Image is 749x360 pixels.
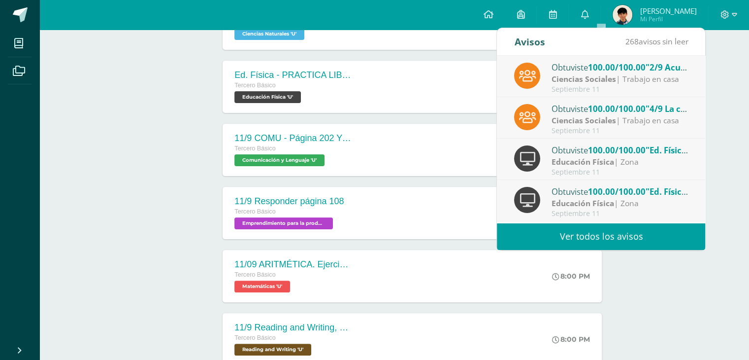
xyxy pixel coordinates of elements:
div: Septiembre 11 [552,210,688,218]
span: Matemáticas 'U' [234,281,290,292]
div: Obtuviste en [552,144,688,156]
div: | Trabajo en casa [552,73,688,85]
span: Tercero Básico [234,208,275,215]
div: 11/9 Responder página 108 [234,196,344,207]
span: "2/9 Acuerdo 5" [646,62,711,73]
span: Emprendimiento para la productividad 'U' [234,217,333,229]
div: Obtuviste en [552,102,688,115]
div: Septiembre 11 [552,85,688,94]
div: Obtuviste en [552,61,688,73]
div: 8:00 PM [552,272,590,281]
span: Reading and Writing 'U' [234,344,311,356]
div: | Trabajo en casa [552,115,688,126]
span: Tercero Básico [234,334,275,341]
strong: Educación Física [552,198,614,209]
span: 100.00/100.00 [588,186,646,197]
span: Tercero Básico [234,82,275,89]
span: Ciencias Naturales 'U' [234,28,304,40]
strong: Ciencias Sociales [552,115,616,126]
div: Septiembre 11 [552,127,688,135]
span: Comunicación y Lenguaje 'U' [234,154,325,166]
a: Ver todos los avisos [497,223,705,250]
span: 100.00/100.00 [588,144,646,156]
span: 100.00/100.00 [588,62,646,73]
div: 11/09 ARITMÉTICA. Ejercicio 3 (4U) [234,259,353,270]
div: | Zona [552,198,688,209]
div: 11/9 COMU - Página 202 Y 203 [234,133,353,144]
div: 11/9 Reading and Writing, Spark platform, Unit 12A [234,323,353,333]
span: avisos sin leer [625,36,688,47]
div: Avisos [514,28,545,55]
div: Obtuviste en [552,185,688,198]
div: Ed. Física - PRACTICA LIBRE Voleibol - S4C2 [234,70,353,80]
div: 8:00 PM [552,335,590,344]
div: | Zona [552,156,688,168]
span: Tercero Básico [234,271,275,278]
span: Tercero Básico [234,145,275,152]
span: [PERSON_NAME] [640,6,696,16]
div: Septiembre 11 [552,168,688,177]
span: 268 [625,36,638,47]
span: Mi Perfil [640,15,696,23]
img: f76073ca312b03dd87f23b6b364bf11e.png [613,5,632,25]
span: Educación Física 'U' [234,91,301,103]
strong: Educación Física [552,156,614,167]
strong: Ciencias Sociales [552,73,616,84]
span: 100.00/100.00 [588,103,646,114]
